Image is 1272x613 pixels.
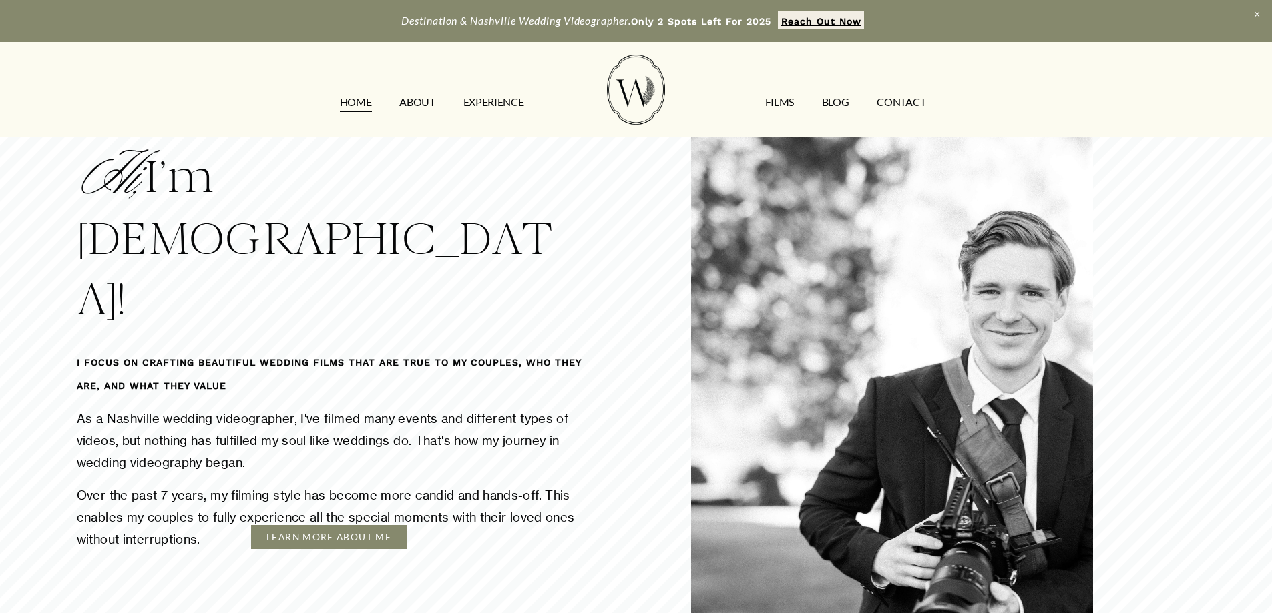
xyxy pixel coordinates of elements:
[399,91,435,113] a: ABOUT
[77,357,585,391] strong: I FOCUS ON CRAFTING BEAUTIFUL WEDDING FILMS THAT ARE TRUE TO MY COUPLES, WHO THEY ARE, AND WHAT T...
[778,11,864,29] a: Reach Out Now
[463,91,524,113] a: EXPERIENCE
[251,525,407,549] a: LEARN MORE ABOUT ME
[781,16,861,27] strong: Reach Out Now
[607,55,664,125] img: Wild Fern Weddings
[765,91,794,113] a: FILMS
[77,408,582,474] p: As a Nashville wedding videographer, I've filmed many events and different types of videos, but n...
[77,151,145,207] em: Hi,
[77,147,582,329] h2: I’m [DEMOGRAPHIC_DATA]!
[877,91,925,113] a: CONTACT
[340,91,372,113] a: HOME
[822,91,849,113] a: Blog
[77,484,582,550] p: Over the past 7 years, my filming style has become more candid and hands-off. This enables my cou...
